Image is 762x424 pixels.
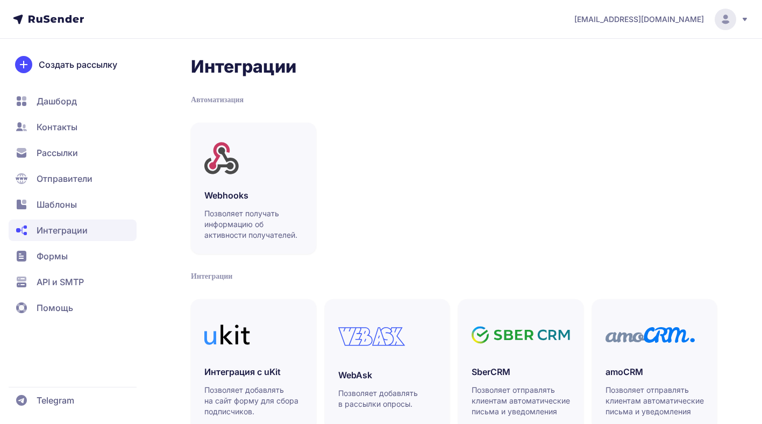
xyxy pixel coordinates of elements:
[191,56,717,77] h2: Интеграции
[37,275,84,288] span: API и SMTP
[39,58,117,71] span: Создать рассылку
[37,172,92,185] span: Отправители
[37,394,74,407] span: Telegram
[9,390,137,411] a: Telegram
[606,385,708,417] p: Позволяет отправлять клиентам автоматические письма и уведомления
[37,198,77,211] span: Шаблоны
[191,95,717,105] div: Автоматизация
[204,365,303,378] h3: Интеграция с uKit
[338,369,437,381] h3: WebAsk
[338,388,440,409] p: Позволяет добавлять в рассылки опросы.
[191,271,717,282] div: Интеграции
[574,14,704,25] span: [EMAIL_ADDRESS][DOMAIN_NAME]
[204,385,307,417] p: Позволяет добавлять на сайт форму для сбора подписчиков.
[204,208,307,241] p: Позволяет получать информацию об активности получателей.
[37,146,78,159] span: Рассылки
[606,365,704,378] h3: amoCRM
[472,385,574,417] p: Позволяет отправлять клиентам автоматические письма и уведомления
[204,189,303,202] h3: Webhooks
[37,301,73,314] span: Помощь
[37,121,77,133] span: Контакты
[37,250,68,263] span: Формы
[37,224,88,237] span: Интеграции
[472,365,570,378] h3: SberCRM
[191,123,316,254] a: WebhooksПозволяет получать информацию об активности получателей.
[37,95,77,108] span: Дашборд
